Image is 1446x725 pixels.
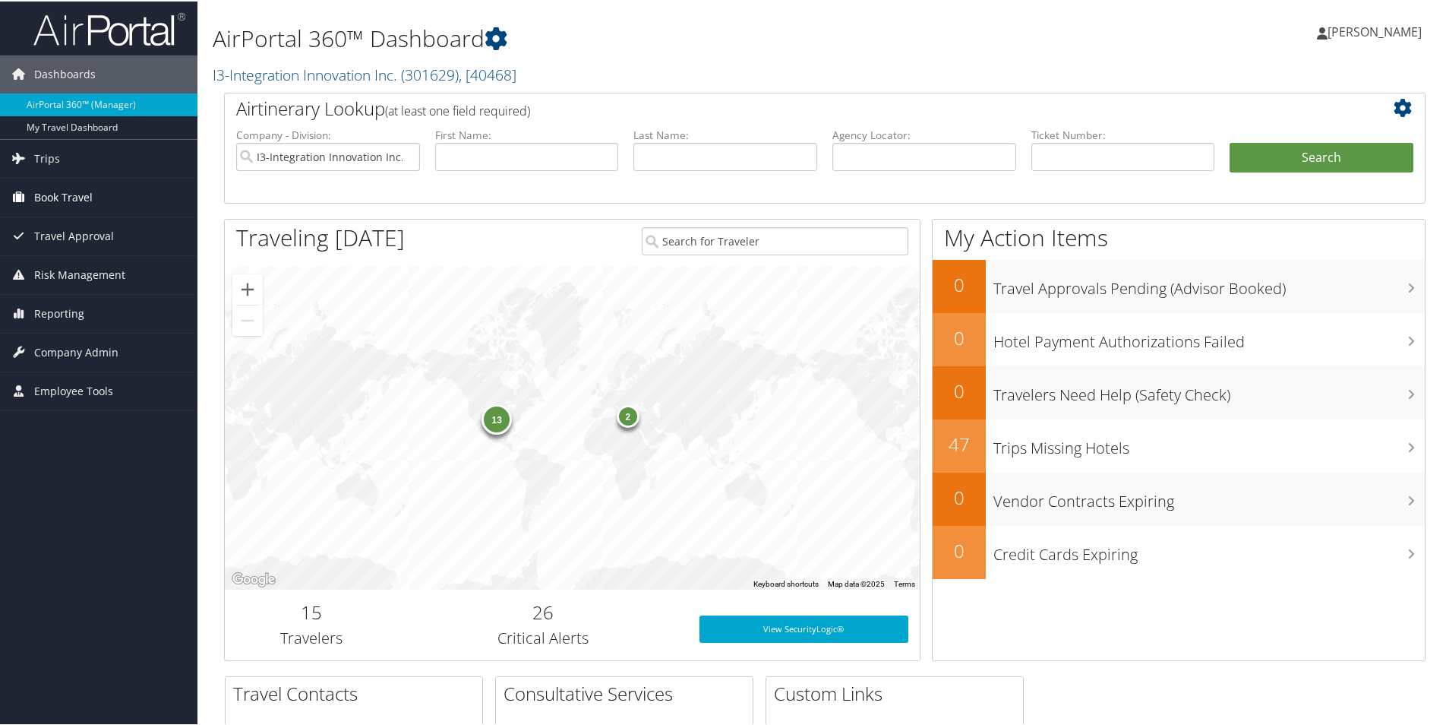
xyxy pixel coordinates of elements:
[933,377,986,403] h2: 0
[385,101,530,118] span: (at least one field required)
[34,332,118,370] span: Company Admin
[1328,22,1422,39] span: [PERSON_NAME]
[232,304,263,334] button: Zoom out
[213,21,1029,53] h1: AirPortal 360™ Dashboard
[233,679,482,705] h2: Travel Contacts
[34,216,114,254] span: Travel Approval
[832,126,1016,141] label: Agency Locator:
[617,403,639,426] div: 2
[481,403,512,433] div: 13
[933,271,986,296] h2: 0
[993,269,1425,298] h3: Travel Approvals Pending (Advisor Booked)
[774,679,1023,705] h2: Custom Links
[236,626,387,647] h3: Travelers
[236,126,420,141] label: Company - Division:
[753,578,819,588] button: Keyboard shortcuts
[993,482,1425,511] h3: Vendor Contracts Expiring
[993,375,1425,404] h3: Travelers Need Help (Safety Check)
[236,598,387,624] h2: 15
[34,177,93,215] span: Book Travel
[993,535,1425,564] h3: Credit Cards Expiring
[1230,141,1413,172] button: Search
[828,578,885,587] span: Map data ©2025
[236,94,1313,120] h2: Airtinerary Lookup
[435,126,619,141] label: First Name:
[33,10,185,46] img: airportal-logo.png
[933,483,986,509] h2: 0
[993,429,1425,457] h3: Trips Missing Hotels
[993,322,1425,351] h3: Hotel Payment Authorizations Failed
[933,537,986,562] h2: 0
[213,63,516,84] a: I3-Integration Innovation Inc.
[1031,126,1215,141] label: Ticket Number:
[459,63,516,84] span: , [ 40468 ]
[34,54,96,92] span: Dashboards
[34,255,125,293] span: Risk Management
[933,324,986,350] h2: 0
[229,568,279,588] img: Google
[933,258,1425,312] a: 0Travel Approvals Pending (Advisor Booked)
[933,524,1425,578] a: 0Credit Cards Expiring
[933,312,1425,365] a: 0Hotel Payment Authorizations Failed
[894,578,915,587] a: Terms (opens in new tab)
[933,220,1425,252] h1: My Action Items
[933,418,1425,471] a: 47Trips Missing Hotels
[236,220,405,252] h1: Traveling [DATE]
[34,371,113,409] span: Employee Tools
[34,138,60,176] span: Trips
[633,126,817,141] label: Last Name:
[1317,8,1437,53] a: [PERSON_NAME]
[504,679,753,705] h2: Consultative Services
[34,293,84,331] span: Reporting
[410,626,677,647] h3: Critical Alerts
[232,273,263,303] button: Zoom in
[401,63,459,84] span: ( 301629 )
[933,471,1425,524] a: 0Vendor Contracts Expiring
[229,568,279,588] a: Open this area in Google Maps (opens a new window)
[410,598,677,624] h2: 26
[933,430,986,456] h2: 47
[642,226,908,254] input: Search for Traveler
[933,365,1425,418] a: 0Travelers Need Help (Safety Check)
[699,614,908,641] a: View SecurityLogic®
